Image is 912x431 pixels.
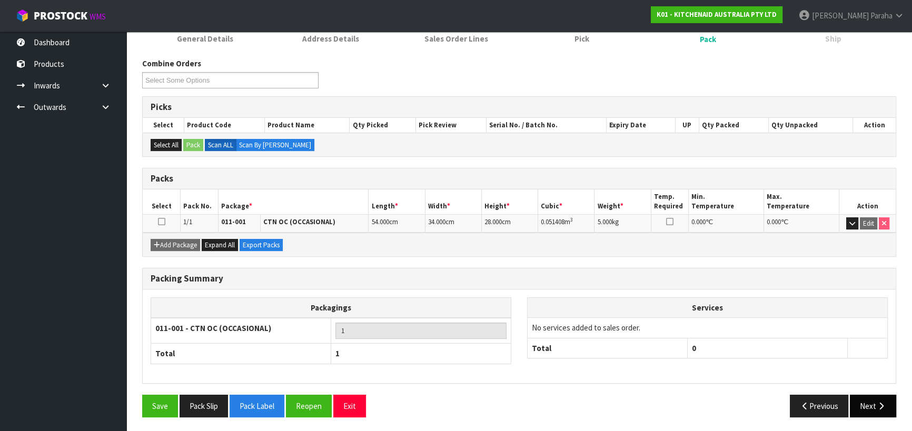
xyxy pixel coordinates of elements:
button: Previous [790,395,849,417]
td: ℃ [764,214,839,233]
td: cm [369,214,425,233]
th: Weight [594,189,651,214]
button: Exit [333,395,366,417]
th: Qty Packed [699,118,768,133]
th: Product Name [265,118,350,133]
th: Serial No. / Batch No. [487,118,607,133]
span: ProStock [34,9,87,23]
button: Add Package [151,239,200,252]
span: 34.000 [428,217,445,226]
span: 0.051408 [541,217,564,226]
button: Pack Label [230,395,284,417]
span: 54.000 [371,217,389,226]
td: m [538,214,594,233]
span: Address Details [302,33,359,44]
button: Pack [183,139,203,152]
button: Select All [151,139,182,152]
th: Expiry Date [606,118,675,133]
td: cm [425,214,481,233]
span: 28.000 [484,217,502,226]
th: UP [675,118,699,133]
span: 1 [335,348,340,358]
img: cube-alt.png [16,9,29,22]
span: 1/1 [183,217,192,226]
th: Action [852,118,896,133]
span: Sales Order Lines [424,33,488,44]
button: Reopen [286,395,332,417]
label: Scan ALL [205,139,236,152]
th: Length [369,189,425,214]
th: Pack No. [181,189,219,214]
th: Total [151,344,331,364]
span: Pack [700,34,716,45]
th: Width [425,189,481,214]
th: Select [143,118,184,133]
strong: K01 - KITCHENAID AUSTRALIA PTY LTD [657,10,777,19]
td: cm [481,214,538,233]
td: kg [594,214,651,233]
th: Temp. Required [651,189,689,214]
label: Combine Orders [142,58,201,69]
button: Save [142,395,178,417]
h3: Packs [151,174,888,184]
span: Paraha [870,11,893,21]
th: Product Code [184,118,264,133]
th: Height [481,189,538,214]
small: WMS [90,12,106,22]
th: Total [528,338,688,358]
th: Package [218,189,369,214]
th: Services [528,298,887,318]
span: 0.000 [691,217,706,226]
sup: 3 [570,216,573,223]
span: Pack [142,50,896,425]
button: Expand All [202,239,238,252]
th: Max. Temperature [764,189,839,214]
strong: 011-001 [221,217,246,226]
span: General Details [177,33,233,44]
h3: Packing Summary [151,274,888,284]
th: Qty Picked [350,118,416,133]
label: Scan By [PERSON_NAME] [236,139,314,152]
td: No services added to sales order. [528,318,887,338]
span: 5.000 [597,217,611,226]
span: Expand All [205,240,235,249]
button: Pack Slip [180,395,228,417]
strong: CTN OC (OCCASIONAL) [263,217,335,226]
td: ℃ [689,214,764,233]
button: Next [850,395,896,417]
th: Qty Unpacked [769,118,853,133]
th: Select [143,189,181,214]
th: Packagings [151,297,511,318]
span: Ship [825,33,841,44]
button: Export Packs [240,239,283,252]
button: Edit [860,217,877,230]
th: Pick Review [416,118,487,133]
span: Pick [574,33,589,44]
a: K01 - KITCHENAID AUSTRALIA PTY LTD [651,6,782,23]
th: Action [839,189,896,214]
span: 0.000 [767,217,781,226]
span: [PERSON_NAME] [812,11,869,21]
strong: 011-001 - CTN OC (OCCASIONAL) [155,323,271,333]
th: Min. Temperature [689,189,764,214]
h3: Picks [151,102,888,112]
th: Cubic [538,189,594,214]
span: 0 [692,343,696,353]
